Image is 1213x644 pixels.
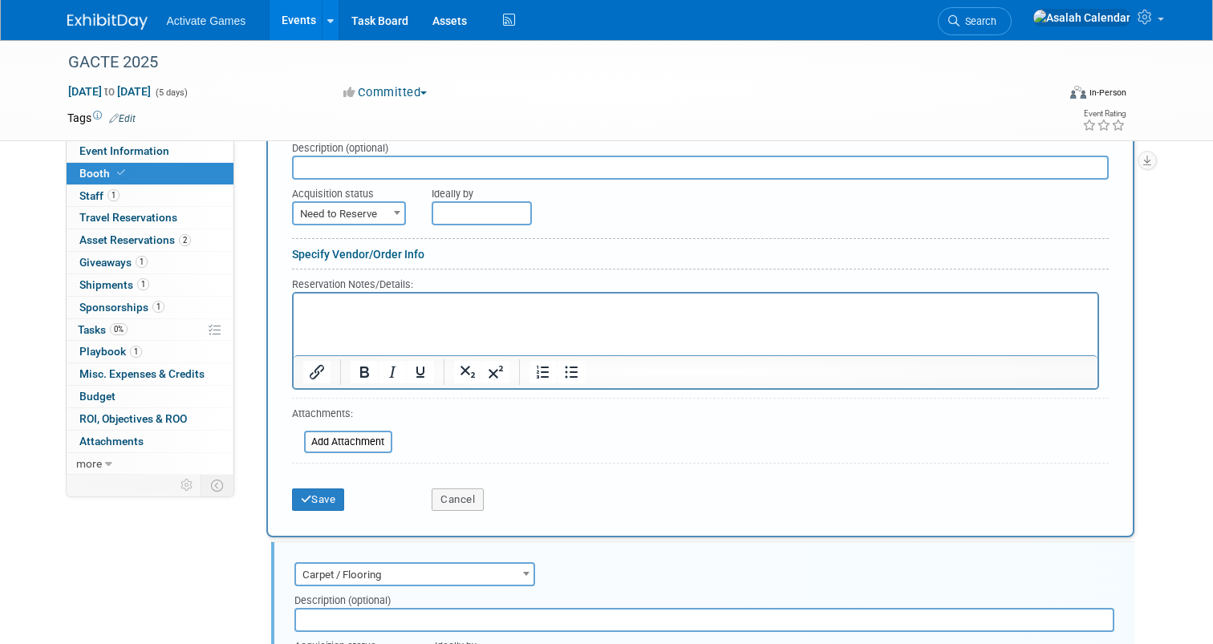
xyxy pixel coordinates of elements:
button: Cancel [432,488,484,511]
button: Bold [351,361,378,383]
span: to [102,85,117,98]
a: Budget [67,386,233,407]
span: 1 [108,189,120,201]
span: Giveaways [79,256,148,269]
td: Tags [67,110,136,126]
button: Underline [407,361,434,383]
a: Tasks0% [67,319,233,341]
div: GACTE 2025 [63,48,1037,77]
span: Search [959,15,996,27]
span: 1 [152,301,164,313]
a: Giveaways1 [67,252,233,273]
span: Event Information [79,144,169,157]
a: Misc. Expenses & Credits [67,363,233,385]
img: Format-Inperson.png [1070,86,1086,99]
span: Need to Reserve [294,203,404,225]
span: Booth [79,167,128,180]
span: 1 [137,278,149,290]
button: Superscript [482,361,509,383]
span: 1 [130,346,142,358]
img: Asalah Calendar [1032,9,1131,26]
span: (5 days) [154,87,188,98]
div: In-Person [1089,87,1126,99]
span: Asset Reservations [79,233,191,246]
td: Toggle Event Tabs [201,475,233,496]
span: Budget [79,390,116,403]
a: Booth [67,163,233,184]
td: Personalize Event Tab Strip [173,475,201,496]
span: 1 [136,256,148,268]
i: Booth reservation complete [117,168,125,177]
span: Playbook [79,345,142,358]
body: Rich Text Area. Press ALT-0 for help. [9,6,799,22]
div: Description (optional) [292,134,1109,156]
div: Event Rating [1082,110,1126,118]
a: Shipments1 [67,274,233,296]
span: Tasks [78,323,128,336]
span: ROI, Objectives & ROO [79,412,187,425]
a: Playbook1 [67,341,233,363]
a: Edit [109,113,136,124]
a: Staff1 [67,185,233,207]
img: ExhibitDay [67,14,148,30]
button: Committed [338,84,433,101]
span: Staff [79,189,120,202]
span: Attachments [79,435,144,448]
a: ROI, Objectives & ROO [67,408,233,430]
span: [DATE] [DATE] [67,84,152,99]
a: Travel Reservations [67,207,233,229]
a: Search [938,7,1012,35]
iframe: Rich Text Area [294,294,1097,355]
a: Asset Reservations2 [67,229,233,251]
button: Numbered list [529,361,557,383]
div: Ideally by [432,180,1038,201]
span: 2 [179,234,191,246]
a: Attachments [67,431,233,452]
span: Carpet / Flooring [294,562,535,586]
button: Save [292,488,345,511]
div: Event Format [970,83,1126,107]
button: Italic [379,361,406,383]
span: Sponsorships [79,301,164,314]
span: Activate Games [167,14,246,27]
div: Reservation Notes/Details: [292,276,1099,292]
button: Bullet list [558,361,585,383]
span: Shipments [79,278,149,291]
a: more [67,453,233,475]
span: Travel Reservations [79,211,177,224]
div: Attachments: [292,407,392,425]
span: Misc. Expenses & Credits [79,367,205,380]
span: Carpet / Flooring [296,564,533,586]
button: Insert/edit link [303,361,331,383]
a: Sponsorships1 [67,297,233,318]
span: 0% [110,323,128,335]
span: more [76,457,102,470]
button: Subscript [454,361,481,383]
div: Acquisition status [292,180,408,201]
span: Need to Reserve [292,201,406,225]
a: Event Information [67,140,233,162]
a: Specify Vendor/Order Info [292,248,424,261]
div: Description (optional) [294,586,1114,608]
